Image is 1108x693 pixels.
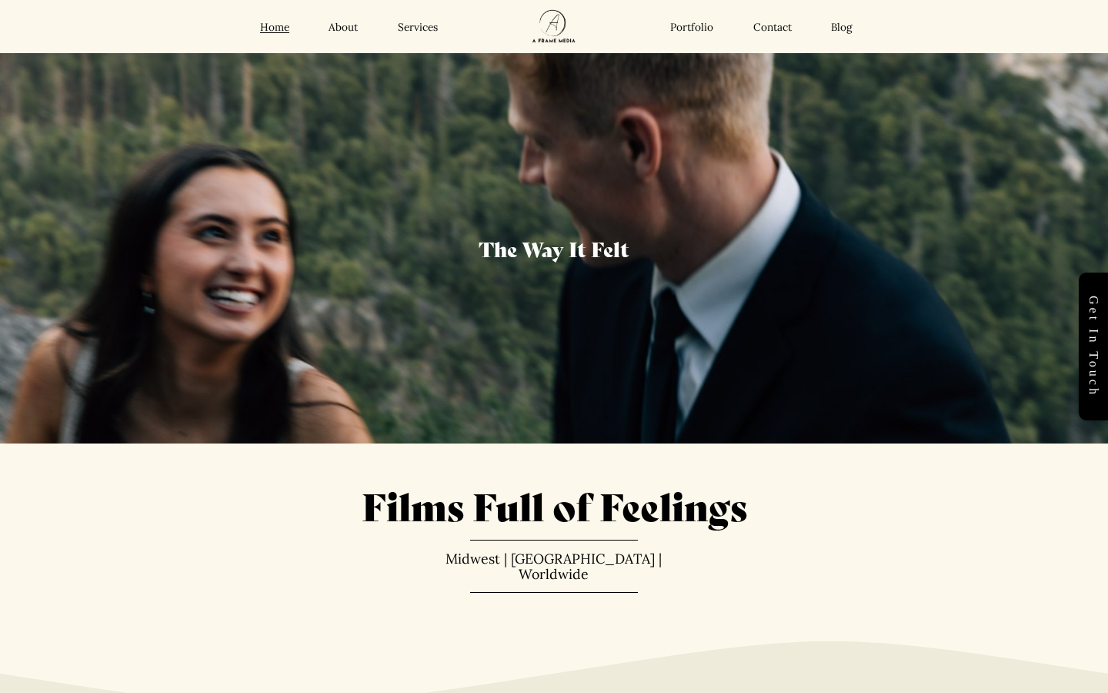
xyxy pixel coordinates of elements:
a: Blog [831,20,853,34]
span: The Way It Felt [479,233,629,263]
a: About [329,20,358,34]
a: Portfolio [670,20,713,34]
a: Services [398,20,438,34]
p: Midwest | [GEOGRAPHIC_DATA] | Worldwide [426,551,682,581]
a: Home [260,20,289,34]
a: Get in touch [1079,273,1108,420]
a: Contact [753,20,792,34]
h1: Films Full of Feelings [28,480,1080,529]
